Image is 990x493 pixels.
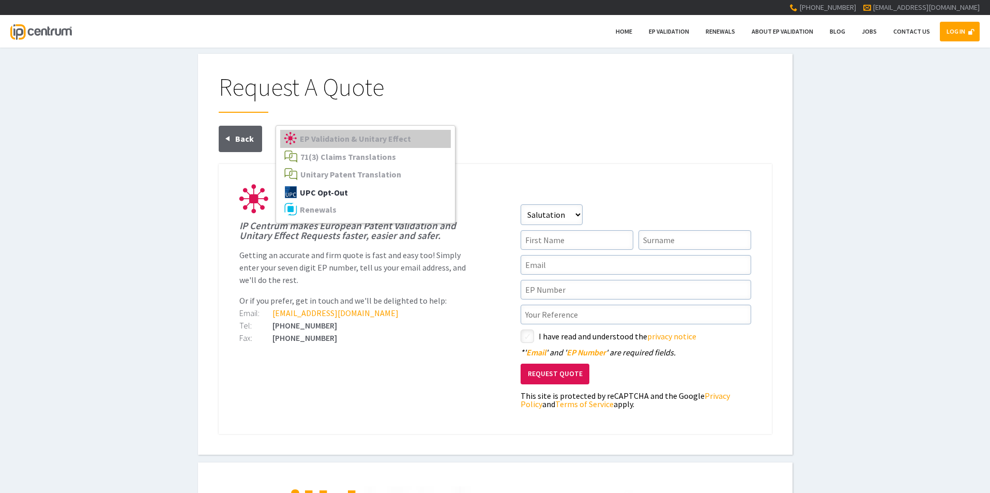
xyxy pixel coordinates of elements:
input: EP Number [521,280,751,300]
div: Tel: [239,321,272,330]
span: Contact Us [893,27,930,35]
a: Home [609,22,639,41]
span: EP Validation [649,27,689,35]
span: UPC Opt-Out [300,187,348,197]
span: About EP Validation [752,27,813,35]
span: Renewals [300,204,337,215]
a: Privacy Policy [521,391,730,409]
a: 71(3) Claims Translations [280,148,451,166]
a: IP Centrum [10,15,71,48]
a: privacy notice [647,331,696,341]
span: Email [526,347,546,357]
a: Back [219,126,262,152]
label: styled-checkbox [521,330,534,343]
input: Surname [638,230,751,250]
div: Fax: [239,334,272,342]
a: Blog [823,22,852,41]
a: Jobs [855,22,884,41]
a: EP Validation [642,22,696,41]
input: First Name [521,230,633,250]
a: [EMAIL_ADDRESS][DOMAIN_NAME] [272,308,399,318]
h1: Request A Quote [219,74,772,113]
p: Getting an accurate and firm quote is fast and easy too! Simply enter your seven digit EP number,... [239,249,470,286]
a: About EP Validation [745,22,820,41]
div: ' ' and ' ' are required fields. [521,348,751,356]
a: LOG IN [940,22,980,41]
a: [EMAIL_ADDRESS][DOMAIN_NAME] [873,3,980,12]
div: This site is protected by reCAPTCHA and the Google and apply. [521,392,751,408]
span: [PHONE_NUMBER] [799,3,856,12]
span: EP Number [567,347,606,357]
input: Your Reference [521,305,751,324]
div: Email: [239,309,272,317]
div: [PHONE_NUMBER] [239,334,470,342]
a: Unitary Patent Translation [280,166,451,184]
span: EP Validation & Unitary Effect [300,133,411,144]
button: Request Quote [521,364,589,385]
input: Email [521,255,751,275]
a: Renewals [280,201,451,219]
p: Or if you prefer, get in touch and we'll be delighted to help: [239,294,470,307]
h1: IP Centrum makes European Patent Validation and Unitary Effect Requests faster, easier and safer. [239,221,470,241]
span: 71(3) Claims Translations [300,152,396,162]
span: Blog [830,27,845,35]
span: Home [616,27,632,35]
label: I have read and understood the [539,330,751,343]
a: UPC Opt-Out [280,184,451,201]
a: EP Validation & Unitary Effect [280,130,451,148]
a: Renewals [699,22,742,41]
div: [PHONE_NUMBER] [239,321,470,330]
img: upc.svg [285,186,297,198]
span: Renewals [706,27,735,35]
span: Unitary Patent Translation [300,169,401,180]
span: Jobs [862,27,877,35]
a: Contact Us [887,22,937,41]
a: Terms of Service [555,399,614,409]
span: Back [235,133,254,144]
